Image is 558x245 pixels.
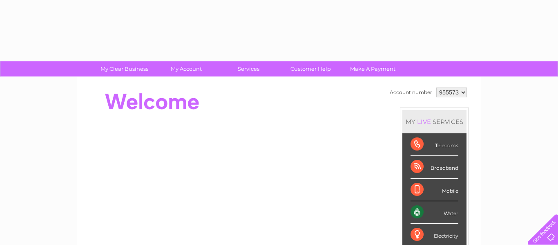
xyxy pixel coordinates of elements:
div: Mobile [411,179,458,201]
a: Services [215,61,282,76]
td: Account number [388,85,434,99]
a: Customer Help [277,61,344,76]
div: Water [411,201,458,224]
div: Telecoms [411,133,458,156]
div: MY SERVICES [402,110,466,133]
a: Make A Payment [339,61,406,76]
div: LIVE [415,118,433,126]
a: My Account [153,61,220,76]
a: My Clear Business [91,61,158,76]
div: Broadband [411,156,458,178]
